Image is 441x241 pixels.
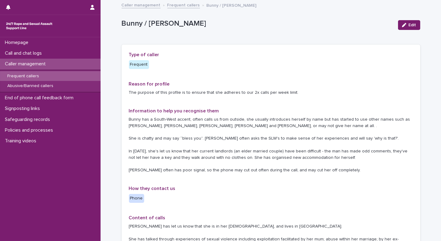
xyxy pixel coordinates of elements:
[129,215,165,220] span: Content of calls
[207,2,257,8] p: Bunny / [PERSON_NAME]
[129,186,176,191] span: How they contact us
[409,23,416,27] span: Edit
[2,138,41,144] p: Training videos
[2,61,51,67] p: Caller management
[129,60,149,69] div: Frequent
[2,83,58,89] p: Abusive/Banned callers
[2,127,58,133] p: Policies and processes
[129,82,170,86] span: Reason for profile
[2,40,33,46] p: Homepage
[129,89,413,96] p: The purpose of this profile is to ensure that she adheres to our 2x calls per week limit.
[129,52,159,57] span: Type of caller
[122,1,161,8] a: Caller management
[167,1,200,8] a: Frequent callers
[2,50,47,56] p: Call and chat logs
[2,117,55,122] p: Safeguarding records
[129,194,144,203] div: Phone
[129,116,413,173] p: Bunny has a South-West accent, often calls us from outside, she usually introduces herself by nam...
[398,20,420,30] button: Edit
[2,106,45,111] p: Signposting links
[122,19,393,28] p: Bunny / [PERSON_NAME]
[2,74,44,79] p: Frequent callers
[5,20,54,32] img: rhQMoQhaT3yELyF149Cw
[2,95,78,101] p: End of phone call feedback form
[129,108,219,113] span: Information to help you recognise them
